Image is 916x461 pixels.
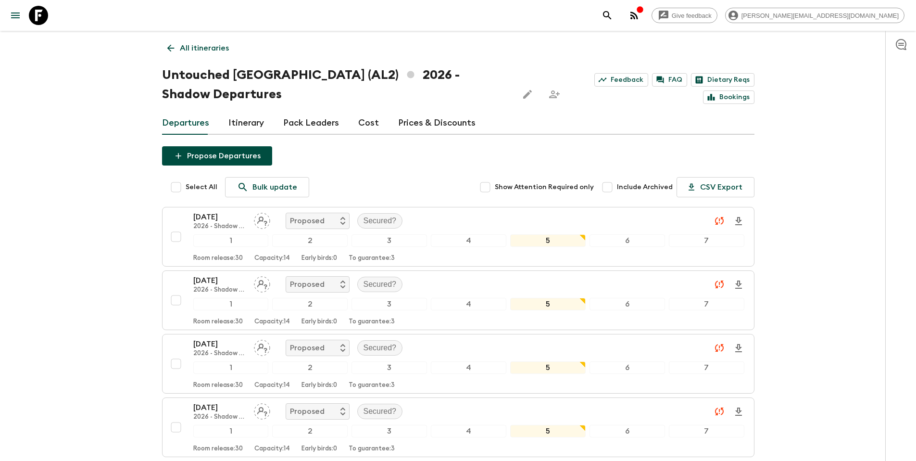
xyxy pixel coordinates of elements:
[180,42,229,54] p: All itineraries
[736,12,904,19] span: [PERSON_NAME][EMAIL_ADDRESS][DOMAIN_NAME]
[193,413,246,421] p: 2026 - Shadow Departures
[193,338,246,350] p: [DATE]
[510,361,586,374] div: 5
[714,406,725,417] svg: Unable to sync - Check prices and secured
[301,255,337,262] p: Early birds: 0
[290,215,325,227] p: Proposed
[510,425,586,437] div: 5
[254,255,290,262] p: Capacity: 14
[703,90,754,104] a: Bookings
[431,361,506,374] div: 4
[283,112,339,135] a: Pack Leaders
[162,207,754,267] button: [DATE]2026 - Shadow DeparturesAssign pack leaderProposedSecured?1234567Room release:30Capacity:14...
[598,6,617,25] button: search adventures
[357,277,403,292] div: Secured?
[590,425,665,437] div: 6
[162,65,510,104] h1: Untouched [GEOGRAPHIC_DATA] (AL2) 2026 - Shadow Departures
[349,318,395,326] p: To guarantee: 3
[617,182,673,192] span: Include Archived
[272,298,348,310] div: 2
[351,361,427,374] div: 3
[431,298,506,310] div: 4
[594,73,648,87] a: Feedback
[193,298,269,310] div: 1
[290,279,325,290] p: Proposed
[193,211,246,223] p: [DATE]
[398,112,476,135] a: Prices & Discounts
[290,342,325,354] p: Proposed
[669,298,744,310] div: 7
[666,12,717,19] span: Give feedback
[193,425,269,437] div: 1
[590,361,665,374] div: 6
[590,234,665,247] div: 6
[193,350,246,358] p: 2026 - Shadow Departures
[349,445,395,453] p: To guarantee: 3
[669,361,744,374] div: 7
[351,425,427,437] div: 3
[357,404,403,419] div: Secured?
[364,215,397,227] p: Secured?
[677,177,754,197] button: CSV Export
[301,318,337,326] p: Early birds: 0
[733,279,744,291] svg: Download Onboarding
[228,112,264,135] a: Itinerary
[225,177,309,197] a: Bulk update
[652,8,717,23] a: Give feedback
[590,298,665,310] div: 6
[162,146,272,166] button: Propose Departures
[272,361,348,374] div: 2
[357,213,403,229] div: Secured?
[301,445,337,453] p: Early birds: 0
[652,73,687,87] a: FAQ
[431,234,506,247] div: 4
[193,275,246,286] p: [DATE]
[714,215,725,227] svg: Unable to sync - Check prices and secured
[254,216,270,223] span: Assign pack leader
[431,425,506,437] div: 4
[714,279,725,290] svg: Unable to sync - Check prices and secured
[193,286,246,294] p: 2026 - Shadow Departures
[691,73,754,87] a: Dietary Reqs
[714,342,725,354] svg: Unable to sync - Check prices and secured
[669,234,744,247] div: 7
[193,318,243,326] p: Room release: 30
[357,340,403,356] div: Secured?
[254,318,290,326] p: Capacity: 14
[545,85,564,104] span: Share this itinerary
[6,6,25,25] button: menu
[364,279,397,290] p: Secured?
[518,85,537,104] button: Edit this itinerary
[252,181,297,193] p: Bulk update
[364,342,397,354] p: Secured?
[162,397,754,457] button: [DATE]2026 - Shadow DeparturesAssign pack leaderProposedSecured?1234567Room release:30Capacity:14...
[290,406,325,417] p: Proposed
[162,112,209,135] a: Departures
[254,406,270,414] span: Assign pack leader
[733,216,744,227] svg: Download Onboarding
[733,406,744,418] svg: Download Onboarding
[733,343,744,354] svg: Download Onboarding
[351,234,427,247] div: 3
[162,38,234,58] a: All itineraries
[193,382,243,389] p: Room release: 30
[193,255,243,262] p: Room release: 30
[351,298,427,310] div: 3
[669,425,744,437] div: 7
[725,8,904,23] div: [PERSON_NAME][EMAIL_ADDRESS][DOMAIN_NAME]
[254,343,270,350] span: Assign pack leader
[364,406,397,417] p: Secured?
[162,270,754,330] button: [DATE]2026 - Shadow DeparturesAssign pack leaderProposedSecured?1234567Room release:30Capacity:14...
[349,382,395,389] p: To guarantee: 3
[254,445,290,453] p: Capacity: 14
[193,223,246,230] p: 2026 - Shadow Departures
[349,255,395,262] p: To guarantee: 3
[301,382,337,389] p: Early birds: 0
[358,112,379,135] a: Cost
[193,445,243,453] p: Room release: 30
[272,425,348,437] div: 2
[193,361,269,374] div: 1
[193,234,269,247] div: 1
[510,234,586,247] div: 5
[272,234,348,247] div: 2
